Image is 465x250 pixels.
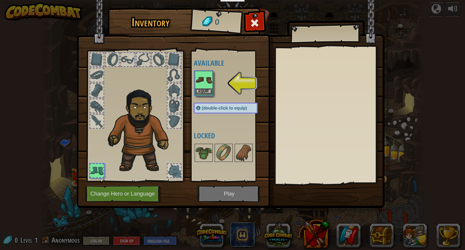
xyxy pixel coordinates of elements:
h4: Locked [194,132,270,140]
h4: Available [194,59,270,67]
img: portrait.png [235,144,252,161]
img: portrait.png [195,71,212,88]
span: 0 [214,17,219,28]
button: Equip [195,88,212,95]
img: duelist_hair.png [105,85,179,173]
h1: Inventory [112,16,189,29]
img: portrait.png [195,144,212,161]
img: portrait.png [215,144,232,161]
button: Change Hero or Language [85,186,162,202]
span: (double-click to equip) [202,106,247,110]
